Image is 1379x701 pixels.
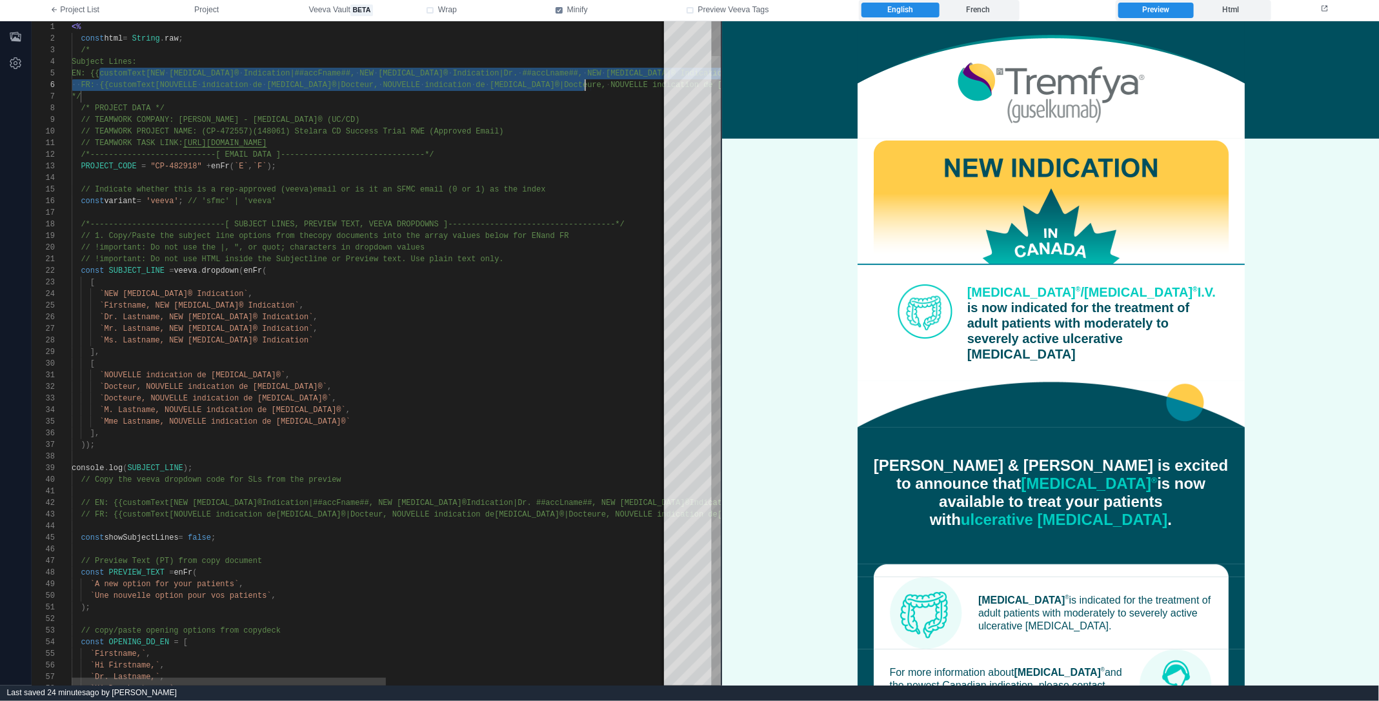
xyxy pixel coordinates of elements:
span: `Dr. Lastname,` [90,673,160,682]
div: 54 [32,637,55,648]
div: 10 [32,126,55,137]
div: 52 [32,613,55,625]
div: 47 [32,555,55,567]
span: = [123,34,127,43]
span: enFr [174,568,192,577]
span: "CP-482918" [150,162,201,171]
span: `Firstname, NEW [MEDICAL_DATA]® Indication` [99,301,299,310]
span: , [160,661,165,670]
div: 16 [32,195,55,207]
span: [MEDICAL_DATA]®|Docteur, NOUVELLE indication de [276,510,494,519]
span: Preview Veeva Tags [698,5,769,16]
span: , [313,324,317,333]
span: and FR [541,232,569,241]
span: [MEDICAL_DATA]®|Docteure, NOUVELLE indication de [494,510,718,519]
span: line or Preview text. Use plain text only. [308,255,503,264]
div: 23 [32,277,55,288]
div: 8 [32,103,55,114]
span: · [197,81,201,90]
span: `Une nouvelle option pour vos patients` [90,591,272,600]
span: `F` [253,162,267,171]
span: `Firstname,` [90,649,146,658]
span: cters in dropdown values [313,243,425,252]
div: 50 [32,590,55,602]
span: Wrap [438,5,457,16]
span: veeva [174,266,197,275]
span: Minify [567,5,588,16]
span: , [272,591,276,600]
span: const [81,568,104,577]
span: OPENING_DD_EN [109,638,170,647]
span: FR: [81,81,95,90]
span: , [285,371,290,380]
span: ------------------------*/ [313,150,434,159]
div: 36 [32,428,55,439]
span: // copy/paste opening options from copydeck [81,626,281,635]
div: 27 [32,323,55,335]
span: , [327,382,332,391]
span: {{customText[NOUVELLE [99,81,197,90]
span: , [248,162,253,171]
div: 25 [32,300,55,311]
span: review [313,475,341,484]
span: · [95,81,99,90]
span: [MEDICAL_DATA]®|Docteur, [267,81,378,90]
div: 6 [32,79,55,91]
span: // Indicate whether this is a rep-approved (veeva) [81,185,313,194]
div: 38 [32,451,55,462]
span: ; [179,197,183,206]
span: , [299,301,304,310]
span: <% [72,23,81,32]
span: x [541,185,545,194]
div: 31 [32,370,55,381]
span: NEW [360,69,374,78]
div: 2 [32,33,55,44]
span: email or is it an SFMC email (0 or 1) as the inde [313,185,541,194]
span: const [81,197,104,206]
div: 49 [32,578,55,590]
span: Project [194,5,219,16]
span: EVIEW TEXT, VEEVA DROPDOWNS ]--------------------- [313,220,545,229]
span: [ [90,359,95,368]
span: ], [90,348,99,357]
span: de [253,81,262,90]
span: = [169,568,174,577]
span: `Dr. Lastname, NEW [MEDICAL_DATA]® Indication` [99,313,313,322]
span: NOUVELLE [383,81,421,90]
div: 37 [32,439,55,451]
span: · [420,81,425,90]
span: ], [90,429,99,438]
span: ---------------*/ [546,220,625,229]
div: 53 [32,625,55,637]
span: `M. Lastname, NOUVELLE indication de [MEDICAL_DATA]®` [99,406,346,415]
div: 57 [32,671,55,683]
span: · [239,69,243,78]
span: `Docteur, NOUVELLE indication de [MEDICAL_DATA]®` [99,382,327,391]
span: · [374,69,378,78]
span: // Preview Text (PT) from copy document [81,557,262,566]
span: ( [262,266,267,275]
span: SUBJECT_LINE [127,464,183,473]
span: `Mr. Lastname, NEW [MEDICAL_DATA]® Indication` [99,324,313,333]
span: // !important: Do not use HTML inside the Subject [81,255,308,264]
label: French [940,3,1017,18]
span: showSubjectLines [104,533,178,542]
span: = [141,162,146,171]
div: 51 [32,602,55,613]
span: Indication|##accFname##, NEW [MEDICAL_DATA]® [262,499,467,508]
span: // !important: Do not use the |, ", or quot; chara [81,243,313,252]
span: // FR: {{customText[NOUVELLE indication de [81,510,276,519]
div: 5 [32,68,55,79]
span: // TEAMWORK PROJECT NAME: (CP-472557)(148061) Stel [81,127,313,136]
span: [MEDICAL_DATA]®|Docteure, [490,81,606,90]
span: )); [81,440,95,449]
span: · [165,69,169,78]
span: de [476,81,485,90]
